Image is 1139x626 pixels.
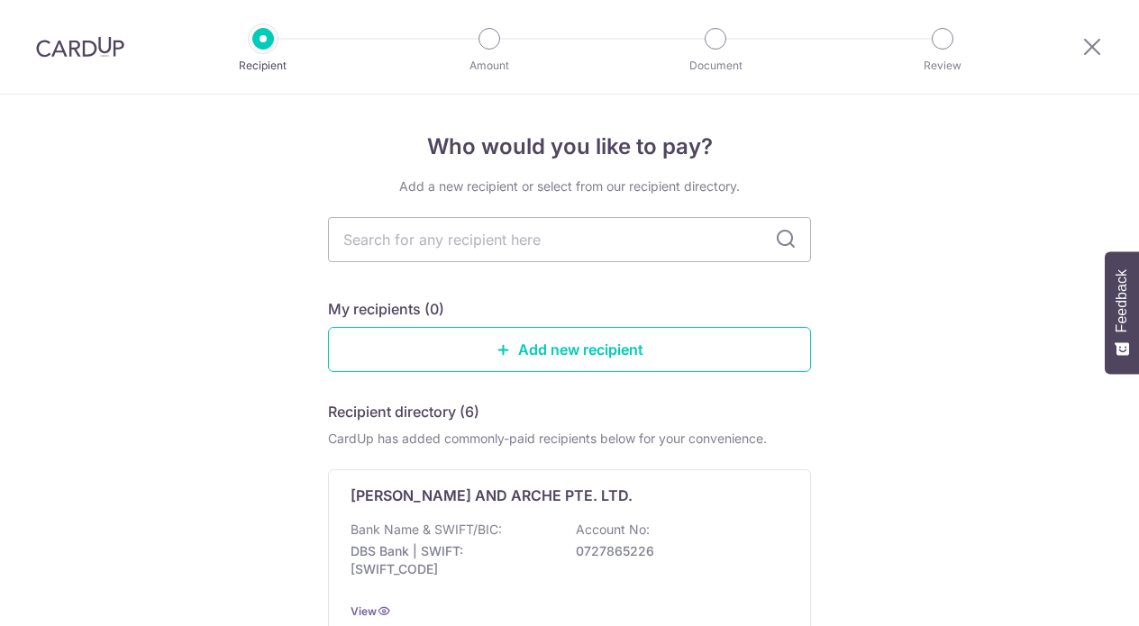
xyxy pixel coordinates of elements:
div: Add a new recipient or select from our recipient directory. [328,177,811,195]
p: Document [649,57,782,75]
div: CardUp has added commonly-paid recipients below for your convenience. [328,430,811,448]
p: 0727865226 [576,542,778,560]
p: DBS Bank | SWIFT: [SWIFT_CODE] [351,542,552,578]
a: View [351,604,377,618]
h5: My recipients (0) [328,298,444,320]
p: Bank Name & SWIFT/BIC: [351,521,502,539]
p: Review [876,57,1009,75]
input: Search for any recipient here [328,217,811,262]
span: Feedback [1114,269,1130,332]
p: Recipient [196,57,330,75]
img: CardUp [36,36,124,58]
p: [PERSON_NAME] AND ARCHE PTE. LTD. [351,485,633,506]
p: Amount [423,57,556,75]
p: Account No: [576,521,650,539]
h5: Recipient directory (6) [328,401,479,422]
h4: Who would you like to pay? [328,131,811,163]
button: Feedback - Show survey [1105,251,1139,374]
a: Add new recipient [328,327,811,372]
